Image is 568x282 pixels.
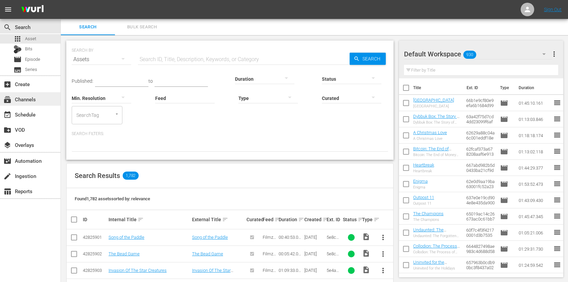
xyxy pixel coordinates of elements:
[516,208,553,225] td: 01:45:47.345
[413,98,454,103] a: [GEOGRAPHIC_DATA]
[516,127,553,144] td: 01:18:18.174
[72,78,93,84] span: Published:
[464,144,497,160] td: 62fcaf373a678208aaf6e913
[246,217,260,222] div: Curated
[413,185,428,189] div: Enigma
[3,111,11,119] span: Schedule
[3,157,11,165] span: Automation
[3,80,11,88] span: Create
[500,99,508,107] span: Episode
[413,266,461,271] div: Uninvited for the Holidays
[109,268,167,273] a: Invasion Of The Star Creatures
[404,45,552,63] div: Default Workspace
[109,251,140,256] a: The Bead Game
[464,192,497,208] td: 637e0e19cd904e8e435da900
[544,7,562,12] a: Sign Out
[496,78,515,97] th: Type
[3,141,11,149] span: Overlays
[379,250,387,258] span: more_vert
[413,104,454,108] div: [GEOGRAPHIC_DATA]
[123,172,139,180] span: 1,782
[413,211,444,216] a: The Champions
[148,78,153,84] span: to
[553,212,561,220] span: reorder
[4,5,12,14] span: menu
[263,215,277,224] div: Feed
[413,120,461,125] div: Dybbuk Box: The Story of [PERSON_NAME]
[222,216,228,223] span: sort
[304,235,325,240] div: [DATE]
[553,180,561,188] span: reorder
[413,146,454,156] a: Bitcoin: The End of Money as We Know It
[304,268,325,273] div: [DATE]
[413,114,460,124] a: Dybbuk Box: The Story of [PERSON_NAME]
[515,78,555,97] th: Duration
[327,235,340,260] span: 5e8c1a29866352001fdbefd4
[375,262,391,279] button: more_vert
[550,50,558,58] span: more_vert
[464,257,497,273] td: 657963b0cdb90bc3f8437a02
[362,266,370,274] span: Video
[464,241,497,257] td: 6644827498ae983c4d688d58
[25,56,40,63] span: Episode
[553,245,561,253] span: reorder
[109,235,144,240] a: Song of the Paddle
[413,169,434,173] div: Heartbreak
[413,234,461,238] div: Undaunted: The Forgotten Giants of the Allegheny Observatory
[83,217,106,222] div: ID
[413,250,461,254] div: Collodion: The Process of Preservation
[279,251,302,256] div: 00:05:42.000
[16,2,49,18] img: ans4CAIJ8jUAAAAAAAAAAAAAAAAAAAAAAAAgQb4GAAAAAAAAAAAAAAAAAAAAAAAAJMjXAAAAAAAAAAAAAAAAAAAAAAAAgAT5G...
[3,96,11,104] span: Channels
[553,228,561,236] span: reorder
[75,172,120,180] span: Search Results
[14,55,22,63] span: Episode
[275,216,281,223] span: sort
[25,46,32,52] span: Bits
[516,144,553,160] td: 01:13:02.118
[500,115,508,123] span: Episode
[138,216,144,223] span: sort
[516,95,553,111] td: 01:45:10.161
[463,48,476,62] span: 930
[192,235,228,240] a: Song of the Paddle
[25,35,36,42] span: Asset
[500,212,508,221] span: Episode
[413,243,460,254] a: Collodion: The Process of Preservation
[192,268,233,278] a: Invasion Of The Star Creatures
[279,215,302,224] div: Duration
[553,163,561,172] span: reorder
[14,35,22,43] span: Asset
[413,195,434,200] a: Outpost 11
[192,251,223,256] a: The Bead Game
[263,251,277,277] span: Filmzie – Free Movie Streaming
[343,215,360,224] div: Status
[464,95,497,111] td: 66b1e9cf80e9efa6b1684d99
[327,217,340,222] div: Ext. ID
[3,187,11,196] span: Reports
[3,126,11,134] span: VOD
[327,251,339,277] span: 5e8c228b866352001fdbf0bc
[83,251,106,256] div: 42825902
[500,196,508,204] span: Episode
[516,160,553,176] td: 01:44:29.377
[463,78,496,97] th: Ext. ID
[375,246,391,262] button: more_vert
[516,241,553,257] td: 01:29:31.730
[3,172,11,180] span: Ingestion
[550,46,558,62] button: more_vert
[464,127,497,144] td: 62629a88c04a6c001eddf18e
[553,196,561,204] span: reorder
[413,130,447,135] a: A Christmas Love
[500,131,508,139] span: Episode
[75,196,150,201] span: Found 1,782 assets sorted by: relevance
[279,235,302,240] div: 00:40:53.000
[553,99,561,107] span: reorder
[464,160,497,176] td: 667abd982b5d0433ba21cf9d
[500,180,508,188] span: Episode
[350,53,386,65] button: Search
[500,164,508,172] span: Episode
[72,50,131,69] div: Assets
[14,45,22,53] div: Bits
[413,78,463,97] th: Title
